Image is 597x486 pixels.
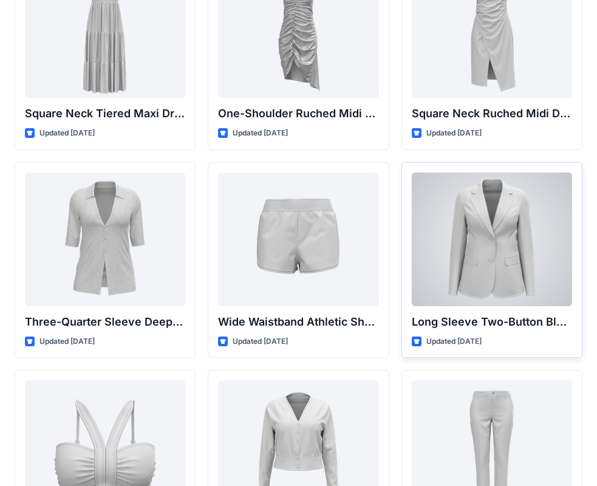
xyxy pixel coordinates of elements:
p: Updated [DATE] [426,127,482,140]
p: Updated [DATE] [39,127,95,140]
p: One-Shoulder Ruched Midi Dress with Asymmetrical Hem [218,105,378,122]
p: Wide Waistband Athletic Shorts [218,313,378,330]
p: Square Neck Ruched Midi Dress with Asymmetrical Hem [412,105,572,122]
p: Updated [DATE] [233,127,288,140]
a: Long Sleeve Two-Button Blazer with Flap Pockets [412,173,572,306]
p: Updated [DATE] [39,335,95,348]
a: Wide Waistband Athletic Shorts [218,173,378,306]
a: Three-Quarter Sleeve Deep V-Neck Button-Down Top [25,173,185,306]
p: Three-Quarter Sleeve Deep V-Neck Button-Down Top [25,313,185,330]
p: Long Sleeve Two-Button Blazer with Flap Pockets [412,313,572,330]
p: Updated [DATE] [233,335,288,348]
p: Updated [DATE] [426,335,482,348]
p: Square Neck Tiered Maxi Dress with Ruffle Sleeves [25,105,185,122]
